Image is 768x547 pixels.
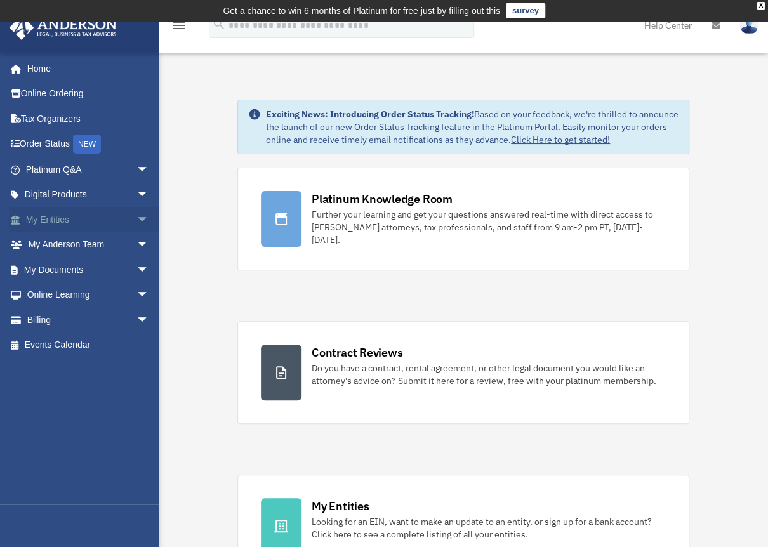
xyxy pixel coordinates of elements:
span: arrow_drop_down [136,257,162,283]
a: Home [9,56,162,81]
span: arrow_drop_down [136,182,162,208]
div: close [757,2,765,10]
div: Do you have a contract, rental agreement, or other legal document you would like an attorney's ad... [312,362,666,387]
img: Anderson Advisors Platinum Portal [6,15,121,40]
img: User Pic [739,16,758,34]
a: Online Ordering [9,81,168,107]
span: arrow_drop_down [136,307,162,333]
a: Click Here to get started! [511,134,610,145]
div: Further your learning and get your questions answered real-time with direct access to [PERSON_NAM... [312,208,666,246]
a: Contract Reviews Do you have a contract, rental agreement, or other legal document you would like... [237,321,689,424]
a: Platinum Q&Aarrow_drop_down [9,157,168,182]
div: NEW [73,135,101,154]
a: My Entitiesarrow_drop_down [9,207,168,232]
a: survey [506,3,545,18]
div: My Entities [312,498,369,514]
div: Looking for an EIN, want to make an update to an entity, or sign up for a bank account? Click her... [312,515,666,541]
a: Events Calendar [9,333,168,358]
span: arrow_drop_down [136,282,162,308]
div: Platinum Knowledge Room [312,191,453,207]
a: My Anderson Teamarrow_drop_down [9,232,168,258]
strong: Exciting News: Introducing Order Status Tracking! [266,109,474,120]
a: Digital Productsarrow_drop_down [9,182,168,208]
a: My Documentsarrow_drop_down [9,257,168,282]
a: Billingarrow_drop_down [9,307,168,333]
div: Get a chance to win 6 months of Platinum for free just by filling out this [223,3,500,18]
i: menu [171,18,187,33]
span: arrow_drop_down [136,232,162,258]
span: arrow_drop_down [136,157,162,183]
a: Platinum Knowledge Room Further your learning and get your questions answered real-time with dire... [237,168,689,270]
div: Contract Reviews [312,345,402,360]
span: arrow_drop_down [136,207,162,233]
i: search [212,17,226,31]
a: menu [171,22,187,33]
a: Online Learningarrow_drop_down [9,282,168,308]
a: Order StatusNEW [9,131,168,157]
div: Based on your feedback, we're thrilled to announce the launch of our new Order Status Tracking fe... [266,108,679,146]
a: Tax Organizers [9,106,168,131]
